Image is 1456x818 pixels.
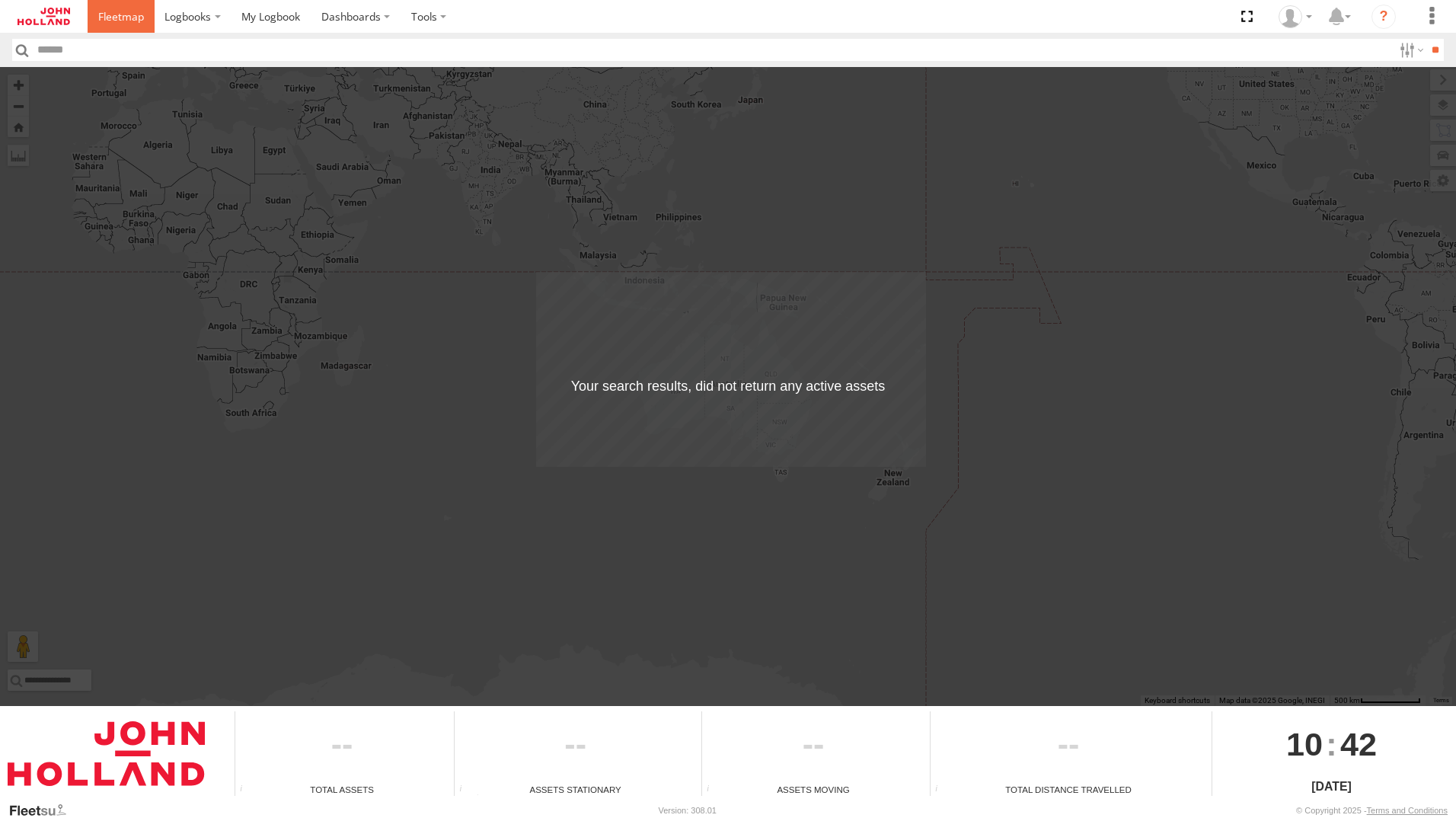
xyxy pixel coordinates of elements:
div: © Copyright 2025 - [1296,806,1448,815]
i: ? [1371,5,1396,29]
div: : [1212,711,1451,777]
a: Visit our Website [8,803,78,818]
span: 42 [1340,711,1377,777]
div: Total number of assets current in transit. [702,784,725,796]
img: John Holland [8,721,205,786]
div: Total distance travelled by all assets within specified date range and applied filters [931,784,953,796]
div: Total Distance Travelled [931,783,1206,796]
div: Version: 308.01 [659,806,717,815]
div: [DATE] [1212,778,1451,796]
span: 10 [1286,711,1323,777]
div: Assets Stationary [455,783,696,796]
div: Total Assets [235,783,449,796]
div: Total number of Enabled Assets [235,784,258,796]
div: Total number of assets current stationary. [455,784,477,796]
a: Terms and Conditions [1367,806,1448,815]
a: Return to Dashboard [4,4,84,29]
label: Search Filter Options [1394,39,1426,61]
div: Richard Murdoch [1273,5,1317,28]
img: jhg-logo.svg [18,8,70,25]
div: Assets Moving [702,783,924,796]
